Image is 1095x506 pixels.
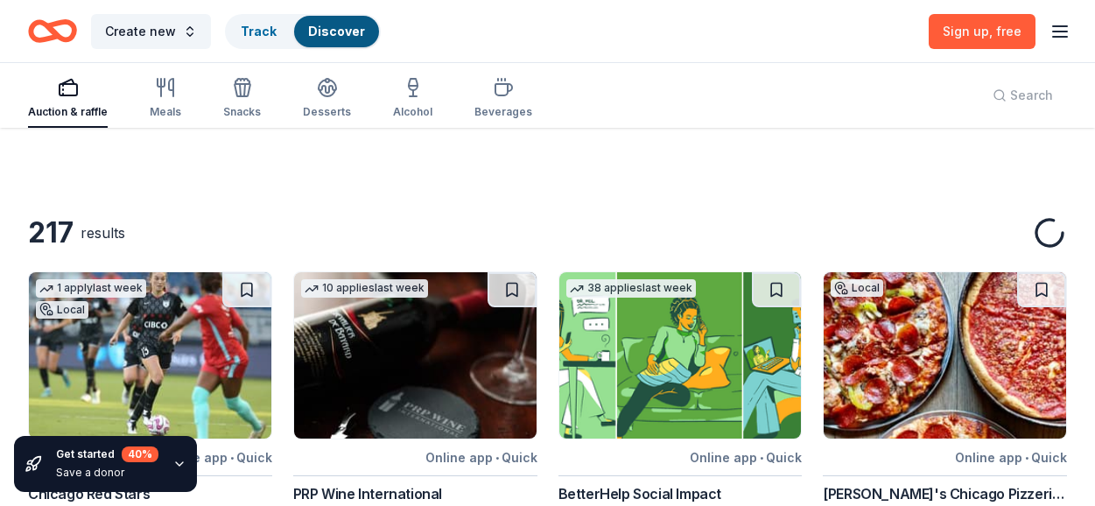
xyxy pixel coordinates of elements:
a: Discover [308,24,365,39]
div: Meals [150,105,181,119]
button: Auction & raffle [28,70,108,128]
span: , free [989,24,1021,39]
div: Desserts [303,105,351,119]
img: Image for BetterHelp Social Impact [559,272,802,439]
img: Image for Chicago Red Stars [29,272,271,439]
div: Snacks [223,105,261,119]
div: 38 applies last week [566,279,696,298]
span: • [495,451,499,465]
div: Online app Quick [955,446,1067,468]
span: • [1025,451,1028,465]
div: Online app Quick [425,446,537,468]
div: PRP Wine International [293,483,442,504]
div: 40 % [122,446,158,462]
span: Sign up [943,24,1021,39]
div: Local [831,279,883,297]
a: Sign up, free [929,14,1035,49]
img: Image for Georgio's Chicago Pizzeria & Pub [824,272,1066,439]
div: Local [36,301,88,319]
button: Snacks [223,70,261,128]
div: Get started [56,446,158,462]
img: Image for PRP Wine International [294,272,537,439]
div: results [81,222,125,243]
span: Create new [105,21,176,42]
div: Auction & raffle [28,105,108,119]
div: Beverages [474,105,532,119]
div: BetterHelp Social Impact [558,483,721,504]
div: 10 applies last week [301,279,428,298]
button: TrackDiscover [225,14,381,49]
a: Track [241,24,277,39]
div: [PERSON_NAME]'s Chicago Pizzeria & Pub [823,483,1067,504]
a: Home [28,11,77,52]
button: Desserts [303,70,351,128]
div: Alcohol [393,105,432,119]
button: Create new [91,14,211,49]
div: 217 [28,215,74,250]
button: Meals [150,70,181,128]
div: Save a donor [56,466,158,480]
div: Online app Quick [690,446,802,468]
div: 1 apply last week [36,279,146,298]
button: Beverages [474,70,532,128]
span: • [760,451,763,465]
button: Alcohol [393,70,432,128]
